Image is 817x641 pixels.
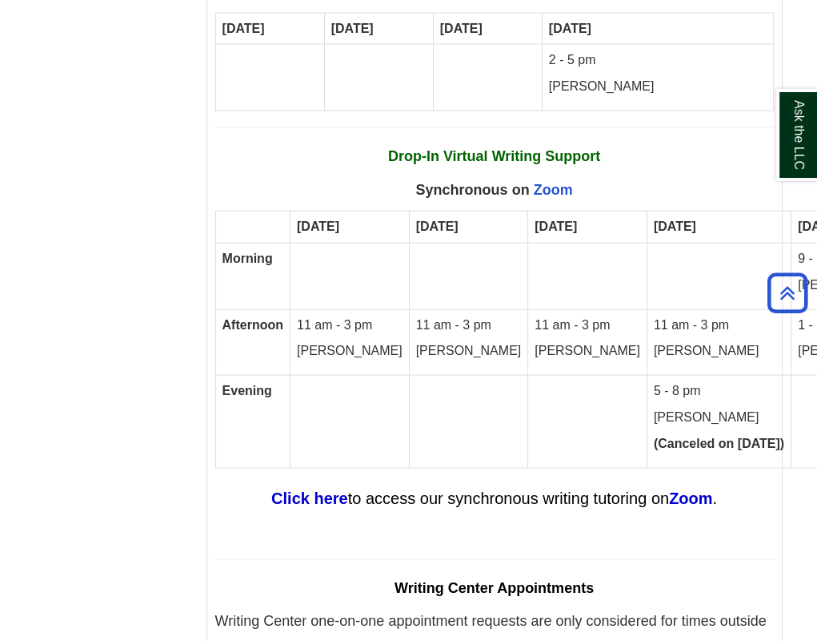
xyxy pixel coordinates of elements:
strong: Morning [222,252,273,265]
a: Click here [271,490,348,507]
a: Zoom [669,490,712,507]
span: Synchronous on [415,182,572,198]
strong: Drop-In Virtual Writing Support [388,148,600,164]
p: 11 am - 3 pm [535,316,640,335]
p: [PERSON_NAME] [654,409,784,427]
strong: (Canceled on [DATE]) [654,437,784,450]
strong: [DATE] [416,220,459,233]
a: Back to Top [762,282,813,304]
p: [PERSON_NAME] [549,78,767,96]
p: 11 am - 3 pm [416,316,522,335]
strong: [DATE] [222,22,265,35]
p: [PERSON_NAME] [416,342,522,361]
strong: Evening [222,384,272,397]
p: 2 - 5 pm [549,51,767,70]
p: 11 am - 3 pm [297,316,402,335]
strong: [DATE] [331,22,374,35]
p: 11 am - 3 pm [654,316,784,335]
strong: [DATE] [654,220,696,233]
a: Zoom [534,182,573,198]
span: Writing Center Appointments [394,580,594,596]
strong: [DATE] [440,22,483,35]
span: to access our synchronous writing tutoring on [348,490,669,507]
strong: [DATE] [535,220,577,233]
p: [PERSON_NAME] [535,342,640,361]
p: [PERSON_NAME] [654,342,784,361]
strong: [DATE] [549,22,591,35]
strong: Afternoon [222,318,283,332]
span: . [712,490,717,507]
p: 5 - 8 pm [654,382,784,401]
strong: [DATE] [297,220,339,233]
p: [PERSON_NAME] [297,342,402,361]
